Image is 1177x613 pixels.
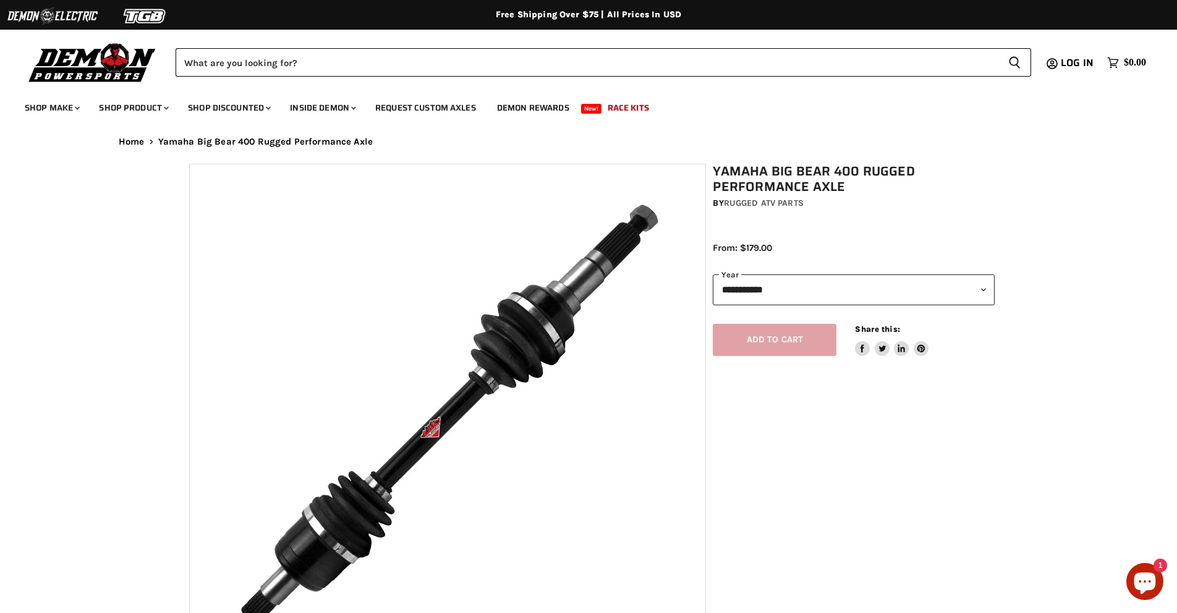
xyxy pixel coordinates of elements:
[99,4,192,28] img: TGB Logo 2
[15,95,87,120] a: Shop Make
[713,197,995,210] div: by
[713,164,995,195] h1: Yamaha Big Bear 400 Rugged Performance Axle
[179,95,278,120] a: Shop Discounted
[1101,54,1152,72] a: $0.00
[598,95,658,120] a: Race Kits
[158,137,373,147] span: Yamaha Big Bear 400 Rugged Performance Axle
[713,274,995,305] select: year
[713,242,772,253] span: From: $179.00
[1123,563,1167,603] inbox-online-store-chat: Shopify online store chat
[855,324,928,357] aside: Share this:
[176,48,998,77] input: Search
[25,40,160,84] img: Demon Powersports
[581,104,602,114] span: New!
[6,4,99,28] img: Demon Electric Logo 2
[15,90,1143,120] ul: Main menu
[488,95,579,120] a: Demon Rewards
[366,95,485,120] a: Request Custom Axles
[90,95,176,120] a: Shop Product
[281,95,363,120] a: Inside Demon
[119,137,145,147] a: Home
[1061,55,1094,70] span: Log in
[998,48,1031,77] button: Search
[855,324,899,334] span: Share this:
[1055,57,1101,69] a: Log in
[724,198,804,208] a: Rugged ATV Parts
[94,137,1083,147] nav: Breadcrumbs
[1124,57,1146,69] span: $0.00
[94,9,1083,20] div: Free Shipping Over $75 | All Prices In USD
[176,48,1031,77] form: Product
